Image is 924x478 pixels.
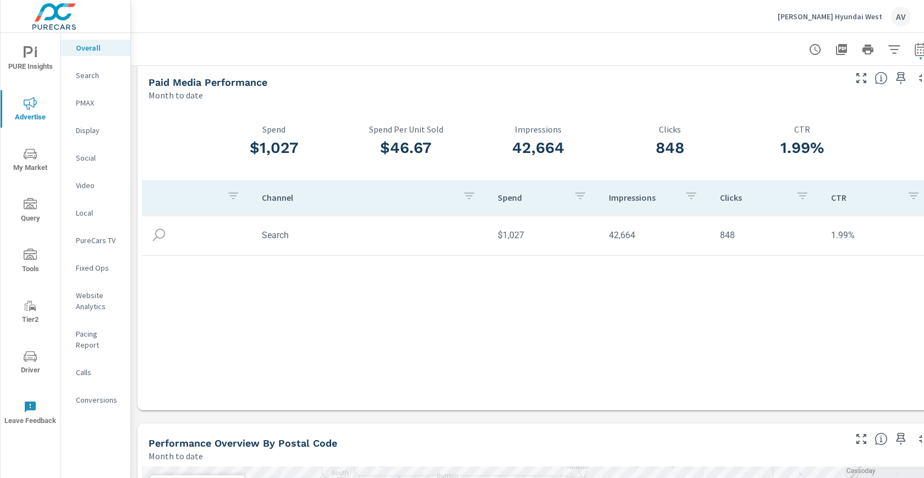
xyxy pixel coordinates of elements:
[61,232,130,249] div: PureCars TV
[604,139,736,157] h3: 848
[208,124,340,134] p: Spend
[151,227,167,243] img: icon-search.svg
[853,69,870,87] button: Make Fullscreen
[736,139,868,157] h3: 1.99%
[875,72,888,85] span: Understand performance metrics over the selected time range.
[4,147,57,174] span: My Market
[61,122,130,139] div: Display
[61,40,130,56] div: Overall
[76,152,122,163] p: Social
[736,124,868,134] p: CTR
[340,139,472,157] h3: $46.67
[61,95,130,111] div: PMAX
[148,89,203,102] p: Month to date
[711,221,822,249] td: 848
[76,328,122,350] p: Pacing Report
[76,125,122,136] p: Display
[76,262,122,273] p: Fixed Ops
[853,430,870,448] button: Make Fullscreen
[61,150,130,166] div: Social
[340,124,472,134] p: Spend Per Unit Sold
[76,70,122,81] p: Search
[883,39,905,61] button: Apply Filters
[61,67,130,84] div: Search
[76,394,122,405] p: Conversions
[4,350,57,377] span: Driver
[76,235,122,246] p: PureCars TV
[472,124,604,134] p: Impressions
[76,367,122,378] p: Calls
[76,290,122,312] p: Website Analytics
[61,260,130,276] div: Fixed Ops
[472,139,604,157] h3: 42,664
[76,97,122,108] p: PMAX
[61,392,130,408] div: Conversions
[1,33,60,438] div: nav menu
[4,400,57,427] span: Leave Feedback
[61,326,130,353] div: Pacing Report
[831,39,853,61] button: "Export Report to PDF"
[4,97,57,124] span: Advertise
[262,192,454,203] p: Channel
[604,124,736,134] p: Clicks
[892,69,910,87] span: Save this to your personalized report
[148,437,337,449] h5: Performance Overview By Postal Code
[4,299,57,326] span: Tier2
[148,76,267,88] h5: Paid Media Performance
[61,177,130,194] div: Video
[208,139,340,157] h3: $1,027
[4,198,57,225] span: Query
[61,205,130,221] div: Local
[148,449,203,463] p: Month to date
[600,221,711,249] td: 42,664
[498,192,565,203] p: Spend
[720,192,787,203] p: Clicks
[489,221,600,249] td: $1,027
[76,42,122,53] p: Overall
[76,180,122,191] p: Video
[892,430,910,448] span: Save this to your personalized report
[4,46,57,73] span: PURE Insights
[76,207,122,218] p: Local
[875,432,888,446] span: Understand performance data by postal code. Individual postal codes can be selected and expanded ...
[4,249,57,276] span: Tools
[778,12,882,21] p: [PERSON_NAME] Hyundai West
[609,192,676,203] p: Impressions
[857,39,879,61] button: Print Report
[61,364,130,381] div: Calls
[61,287,130,315] div: Website Analytics
[253,221,489,249] td: Search
[831,192,898,203] p: CTR
[891,7,911,26] div: AV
